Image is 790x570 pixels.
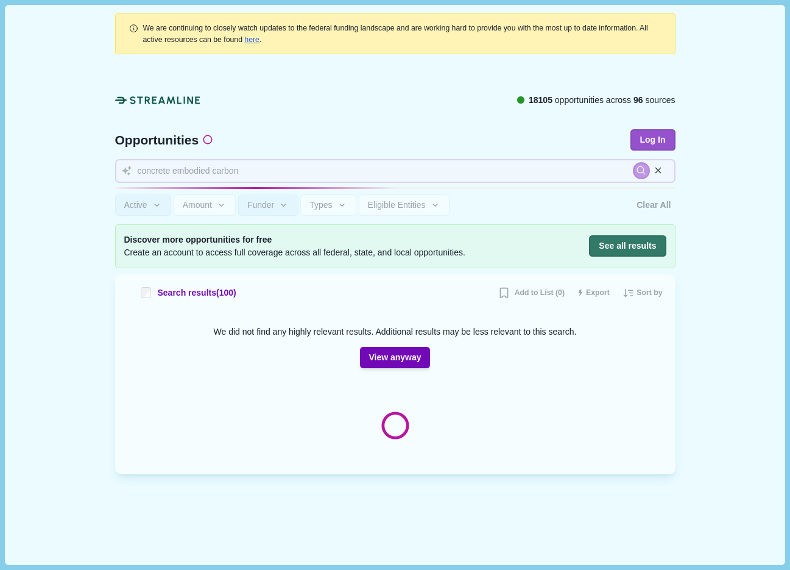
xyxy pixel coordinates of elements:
span: Active [124,200,147,210]
span: Types [309,200,332,210]
input: Search for funding [115,159,675,183]
button: View anyway [360,347,429,368]
a: here [244,35,259,44]
button: Log In [630,129,675,151]
button: Add to List (0) [493,283,569,302]
button: See all results [589,235,666,257]
button: Sort by [618,283,667,302]
span: Create an account to access full coverage across all federal, state, and local opportunities. [124,246,465,259]
span: Discover more opportunities for free [124,233,465,246]
div: We did not find any highly relevant results. Additional results may be less relevant to this search. [214,326,577,338]
div: . [143,23,662,45]
span: Eligible Entities [368,200,426,210]
span: 18105 [529,95,552,105]
span: 96 [633,95,643,105]
span: opportunities across sources [529,94,675,107]
span: Amount [183,200,212,210]
button: Types [300,194,356,216]
span: We are continuing to closely watch updates to the federal funding landscape and are working hard ... [143,24,648,43]
button: Clear All [632,194,675,216]
button: Funder [238,194,298,216]
span: Search results ( 100 ) [158,287,236,299]
button: Active [115,194,172,216]
span: Opportunities [115,134,199,146]
button: Eligible Entities [359,194,450,216]
button: Amount [174,194,236,216]
span: Funder [247,200,274,210]
button: Export results to CSV (250 max) [573,283,614,302]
